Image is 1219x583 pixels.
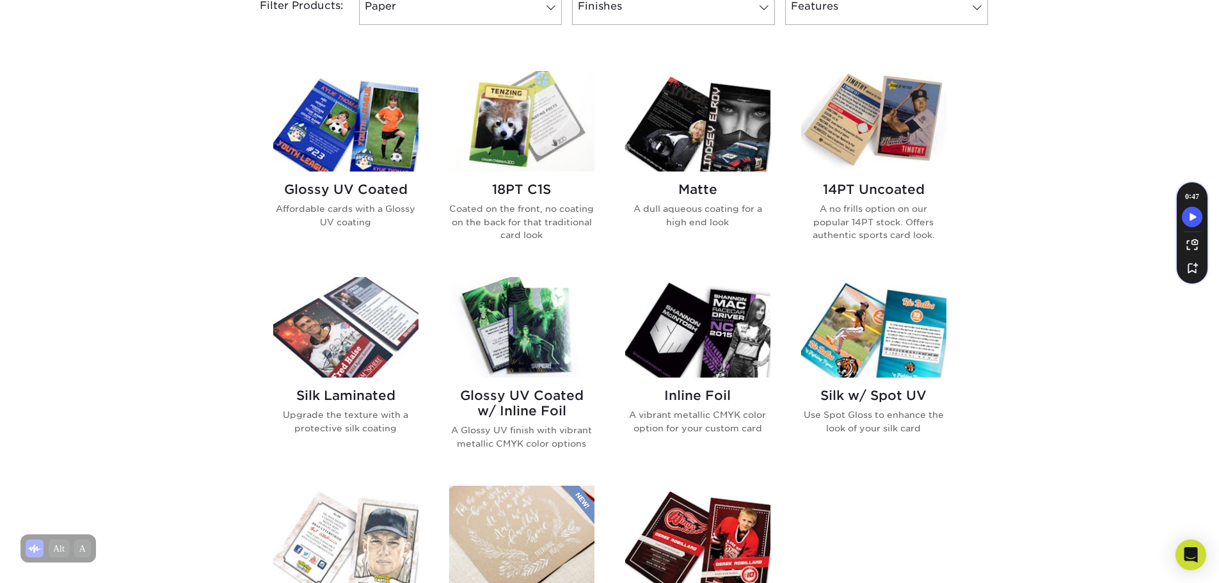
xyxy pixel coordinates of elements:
[625,182,770,197] h2: Matte
[449,182,594,197] h2: 18PT C1S
[625,71,770,262] a: Matte Trading Cards Matte A dull aqueous coating for a high end look
[625,408,770,435] p: A vibrant metallic CMYK color option for your custom card
[273,277,418,470] a: Silk Laminated Trading Cards Silk Laminated Upgrade the texture with a protective silk coating
[273,182,418,197] h2: Glossy UV Coated
[449,277,594,470] a: Glossy UV Coated w/ Inline Foil Trading Cards Glossy UV Coated w/ Inline Foil A Glossy UV finish ...
[273,408,418,435] p: Upgrade the texture with a protective silk coating
[801,408,946,435] p: Use Spot Gloss to enhance the look of your silk card
[562,486,594,524] img: New Product
[801,202,946,241] p: A no frills option on our popular 14PT stock. Offers authentic sports card look.
[801,388,946,403] h2: Silk w/ Spot UV
[273,277,418,378] img: Silk Laminated Trading Cards
[801,71,946,172] img: 14PT Uncoated Trading Cards
[625,71,770,172] img: Matte Trading Cards
[801,71,946,262] a: 14PT Uncoated Trading Cards 14PT Uncoated A no frills option on our popular 14PT stock. Offers au...
[625,388,770,403] h2: Inline Foil
[449,71,594,172] img: 18PT C1S Trading Cards
[801,277,946,378] img: Silk w/ Spot UV Trading Cards
[801,182,946,197] h2: 14PT Uncoated
[625,277,770,378] img: Inline Foil Trading Cards
[449,388,594,419] h2: Glossy UV Coated w/ Inline Foil
[449,424,594,450] p: A Glossy UV finish with vibrant metallic CMYK color options
[1175,539,1206,570] div: Open Intercom Messenger
[449,202,594,241] p: Coated on the front, no coating on the back for that traditional card look
[273,202,418,228] p: Affordable cards with a Glossy UV coating
[449,277,594,378] img: Glossy UV Coated w/ Inline Foil Trading Cards
[273,388,418,403] h2: Silk Laminated
[273,71,418,172] img: Glossy UV Coated Trading Cards
[801,277,946,470] a: Silk w/ Spot UV Trading Cards Silk w/ Spot UV Use Spot Gloss to enhance the look of your silk card
[625,202,770,228] p: A dull aqueous coating for a high end look
[273,71,418,262] a: Glossy UV Coated Trading Cards Glossy UV Coated Affordable cards with a Glossy UV coating
[625,277,770,470] a: Inline Foil Trading Cards Inline Foil A vibrant metallic CMYK color option for your custom card
[449,71,594,262] a: 18PT C1S Trading Cards 18PT C1S Coated on the front, no coating on the back for that traditional ...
